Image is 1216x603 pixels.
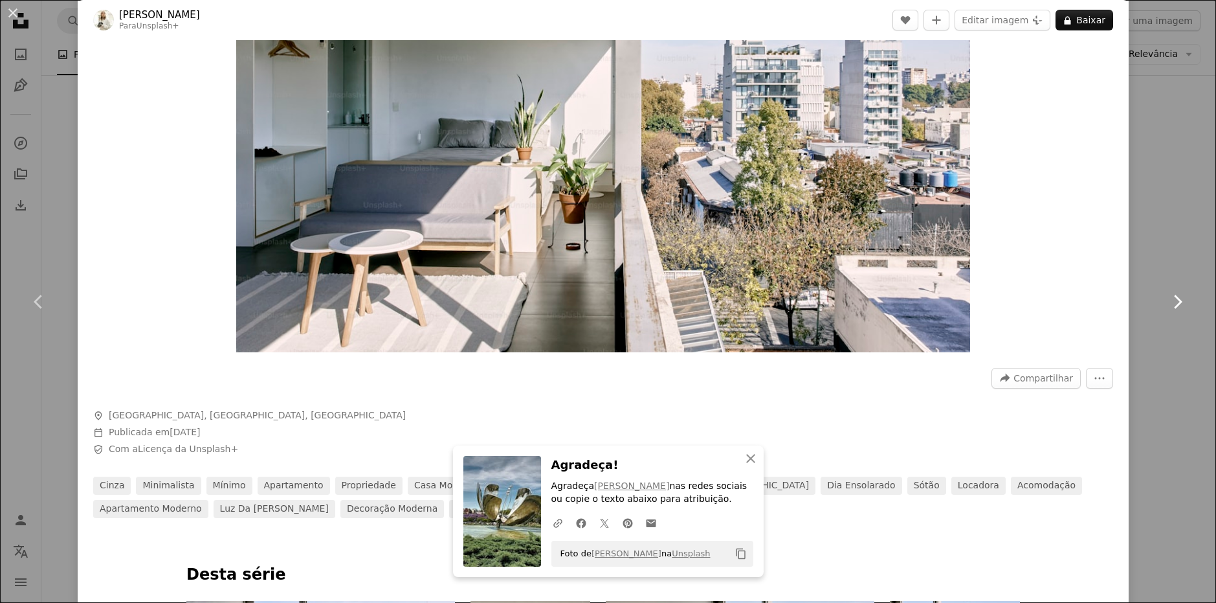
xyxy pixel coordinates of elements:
span: Foto de na [554,543,711,564]
a: apartamento [258,477,330,495]
span: [GEOGRAPHIC_DATA], [GEOGRAPHIC_DATA], [GEOGRAPHIC_DATA] [109,409,406,422]
a: Unsplash [672,549,710,558]
img: Ir para o perfil de Natalia Blauth [93,10,114,30]
time: 16 de maio de 2023 às 11:51:47 BRT [170,427,200,437]
a: propriedade [335,477,403,495]
a: [PERSON_NAME] [591,549,661,558]
a: Próximo [1138,240,1216,364]
span: Com a [109,443,238,456]
button: Baixar [1056,10,1113,30]
a: Compartilhar por e-mail [639,510,663,536]
a: [GEOGRAPHIC_DATA] [449,500,557,518]
a: [PERSON_NAME] [119,8,200,21]
a: Unsplash+ [137,21,179,30]
button: Editar imagem [955,10,1050,30]
a: Compartilhar no Facebook [569,510,593,536]
span: Publicada em [109,427,201,437]
button: Curtir [892,10,918,30]
a: apartamento moderno [93,500,208,518]
button: Adicionar à coleção [923,10,949,30]
a: Licença da Unsplash+ [138,444,238,454]
button: Mais ações [1086,368,1113,389]
a: Compartilhar no Pinterest [616,510,639,536]
p: Agradeça nas redes sociais ou copie o texto abaixo para atribuição. [551,480,753,506]
a: luz da [PERSON_NAME] [214,500,335,518]
a: minimalista [136,477,201,495]
a: [PERSON_NAME] [594,481,669,491]
span: Compartilhar [1013,369,1073,388]
button: Copiar para a área de transferência [730,543,752,565]
a: cinza [93,477,131,495]
a: dia ensolarado [821,477,902,495]
a: decoração moderna [340,500,444,518]
button: Compartilhar esta imagem [991,368,1081,389]
a: locadora [951,477,1006,495]
p: Desta série [186,565,1020,586]
a: acomodação [1011,477,1082,495]
h3: Agradeça! [551,456,753,475]
a: Compartilhar no Twitter [593,510,616,536]
a: sótão [907,477,946,495]
a: mínimo [206,477,252,495]
a: casa moderna [408,477,485,495]
div: Para [119,21,200,32]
